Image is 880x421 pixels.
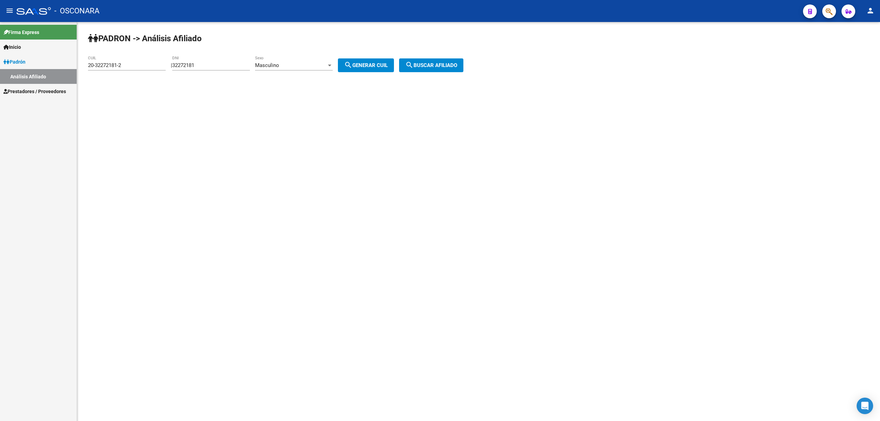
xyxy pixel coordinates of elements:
[255,62,279,68] span: Masculino
[344,62,388,68] span: Generar CUIL
[5,7,14,15] mat-icon: menu
[857,398,873,414] div: Open Intercom Messenger
[171,62,399,68] div: |
[3,29,39,36] span: Firma Express
[3,58,25,66] span: Padrón
[88,34,202,43] strong: PADRON -> Análisis Afiliado
[405,61,414,69] mat-icon: search
[405,62,457,68] span: Buscar afiliado
[54,3,99,19] span: - OSCONARA
[338,58,394,72] button: Generar CUIL
[344,61,352,69] mat-icon: search
[3,43,21,51] span: Inicio
[399,58,463,72] button: Buscar afiliado
[3,88,66,95] span: Prestadores / Proveedores
[866,7,874,15] mat-icon: person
